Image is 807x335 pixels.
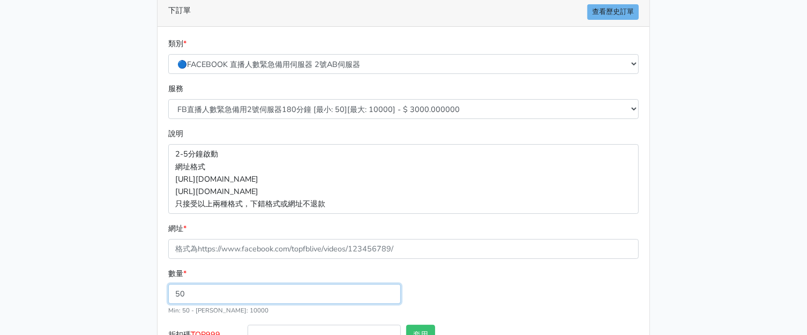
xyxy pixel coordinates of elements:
[168,222,186,235] label: 網址
[168,239,639,259] input: 格式為https://www.facebook.com/topfblive/videos/123456789/
[168,267,186,280] label: 數量
[587,4,639,20] a: 查看歷史訂單
[168,128,183,140] label: 說明
[168,144,639,213] p: 2-5分鐘啟動 網址格式 [URL][DOMAIN_NAME] [URL][DOMAIN_NAME] 只接受以上兩種格式，下錯格式或網址不退款
[168,306,268,315] small: Min: 50 - [PERSON_NAME]: 10000
[168,83,183,95] label: 服務
[168,38,186,50] label: 類別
